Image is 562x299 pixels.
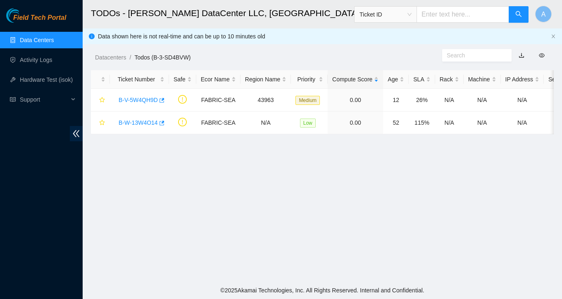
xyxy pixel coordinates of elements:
td: N/A [435,89,464,112]
button: star [95,93,105,107]
td: FABRIC-SEA [196,112,241,134]
button: download [512,49,531,62]
img: Akamai Technologies [6,8,42,23]
td: 0.00 [328,112,383,134]
td: N/A [464,112,501,134]
td: N/A [241,112,291,134]
a: download [519,52,524,59]
span: Ticket ID [360,8,412,21]
span: A [541,9,546,19]
td: 115% [409,112,435,134]
td: N/A [435,112,464,134]
td: N/A [501,112,544,134]
span: Low [300,119,316,128]
a: Datacenters [95,54,126,61]
span: star [99,120,105,126]
span: exclamation-circle [178,95,187,104]
td: N/A [464,89,501,112]
td: 0.00 [328,89,383,112]
td: 26% [409,89,435,112]
a: Akamai TechnologiesField Tech Portal [6,15,66,26]
span: eye [539,52,545,58]
span: search [515,11,522,19]
button: search [509,6,529,23]
span: Field Tech Portal [13,14,66,22]
input: Enter text here... [417,6,509,23]
span: / [129,54,131,61]
span: exclamation-circle [178,118,187,126]
button: star [95,116,105,129]
a: Hardware Test (isok) [20,76,73,83]
a: Data Centers [20,37,54,43]
td: N/A [501,89,544,112]
span: Support [20,91,69,108]
td: 43963 [241,89,291,112]
footer: © 2025 Akamai Technologies, Inc. All Rights Reserved. Internal and Confidential. [83,282,562,299]
span: star [99,97,105,104]
span: read [10,97,16,102]
button: A [535,6,552,22]
input: Search [447,51,500,60]
a: B-V-5W4QH9D [119,97,158,103]
span: Medium [295,96,320,105]
button: close [551,34,556,39]
a: Todos (B-3-SD4BVW) [134,54,191,61]
a: B-W-13W4O14 [119,119,158,126]
td: 52 [383,112,409,134]
td: 12 [383,89,409,112]
td: FABRIC-SEA [196,89,241,112]
a: Activity Logs [20,57,52,63]
span: double-left [70,126,83,141]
